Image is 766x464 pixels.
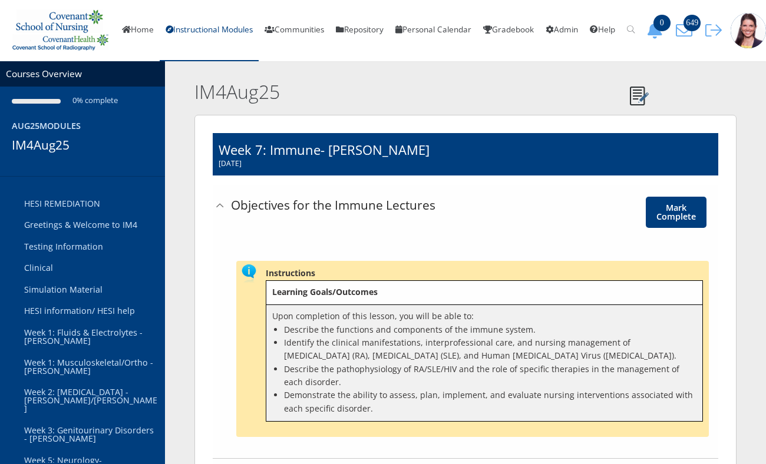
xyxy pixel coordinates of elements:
[653,15,671,31] span: 0
[15,214,165,236] a: Greetings & Welcome to IM4
[684,15,701,31] span: 649
[284,336,696,363] li: Identify the clinical manifestations, interprofessional care, and nursing management of [MEDICAL_...
[272,286,378,297] strong: Learning Goals/Outcomes
[15,420,165,450] a: Week 3: Genitourinary Disorders - [PERSON_NAME]
[219,159,430,169] span: [DATE]
[15,279,165,301] a: Simulation Material
[646,197,706,228] a: Mark Complete
[12,120,159,132] h4: Aug25Modules
[630,87,649,105] img: Notes
[12,137,159,154] h3: IM4Aug25
[15,382,165,420] a: Week 2: [MEDICAL_DATA] - [PERSON_NAME]/[PERSON_NAME]
[194,79,623,105] h2: IM4Aug25
[61,95,118,105] small: 0% complete
[15,352,165,382] a: Week 1: Musculoskeletal/Ortho - [PERSON_NAME]
[6,68,82,80] a: Courses Overview
[219,141,430,169] h1: Week 7: Immune- [PERSON_NAME]
[15,193,165,215] a: HESI REMEDIATION
[231,197,515,214] h3: Objectives for the Immune Lectures
[642,24,672,36] a: 0
[284,389,696,415] li: Demonstrate the ability to assess, plan, implement, and evaluate nursing interventions associated...
[284,323,696,336] li: Describe the functions and components of the immune system.
[672,24,701,36] a: 649
[642,22,672,39] button: 0
[731,13,766,48] img: 1943_125_125.jpg
[284,363,696,389] li: Describe the pathophysiology of RA/SLE/HIV and the role of specific therapies in the management o...
[15,300,165,322] a: HESI information/ HESI help
[15,236,165,258] a: Testing Information
[672,22,701,39] button: 649
[272,310,696,323] p: Upon completion of this lesson, you will be able to:
[15,257,165,279] a: Clinical
[15,322,165,352] a: Week 1: Fluids & Electrolytes - [PERSON_NAME]
[266,267,315,279] b: Instructions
